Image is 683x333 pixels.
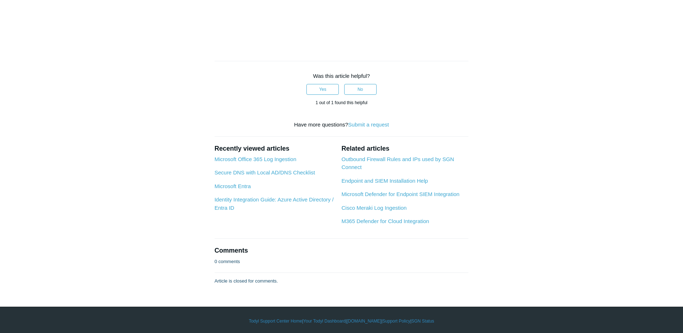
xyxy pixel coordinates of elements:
div: | | | | [133,318,551,324]
a: Your Todyl Dashboard [303,318,345,324]
div: Have more questions? [215,121,469,129]
a: Microsoft Defender for Endpoint SIEM Integration [341,191,459,197]
a: [DOMAIN_NAME] [347,318,381,324]
p: Article is closed for comments. [215,277,278,285]
button: This article was not helpful [344,84,377,95]
a: Identity Integration Guide: Azure Active Directory / Entra ID [215,196,334,211]
a: SGN Status [412,318,434,324]
a: M365 Defender for Cloud Integration [341,218,429,224]
a: Endpoint and SIEM Installation Help [341,178,428,184]
span: 1 out of 1 found this helpful [315,100,367,105]
p: 0 comments [215,258,240,265]
a: Submit a request [348,121,389,128]
h2: Comments [215,246,469,256]
a: Microsoft Office 365 Log Ingestion [215,156,296,162]
a: Support Policy [382,318,410,324]
button: This article was helpful [306,84,339,95]
a: Microsoft Entra [215,183,251,189]
a: Todyl Support Center Home [249,318,302,324]
span: Was this article helpful? [313,73,370,79]
a: Cisco Meraki Log Ingestion [341,205,406,211]
a: Secure DNS with Local AD/DNS Checklist [215,169,315,176]
h2: Related articles [341,144,468,154]
h2: Recently viewed articles [215,144,334,154]
a: Outbound Firewall Rules and IPs used by SGN Connect [341,156,454,170]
